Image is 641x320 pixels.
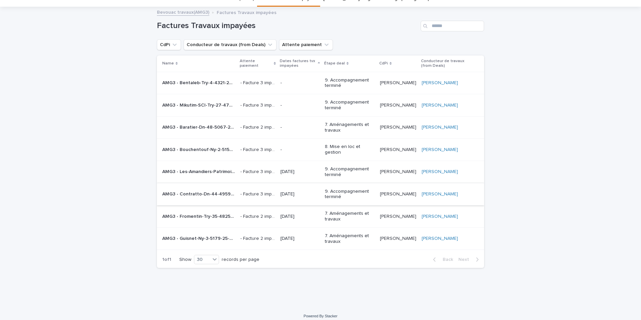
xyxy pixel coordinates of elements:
p: [DATE] [280,214,319,219]
span: Next [458,257,473,262]
span: Back [439,257,453,262]
p: Name [162,60,174,67]
p: Camille Franquet [380,123,418,130]
p: AMG3 - Guisnet-Ny-3-5179-25-450 [162,234,236,242]
p: Dates factures tvx impayées [280,57,316,70]
p: - Facture 3 impayée [240,146,277,153]
p: CdPi [379,60,388,67]
tr: AMG3 - Bentaleb-Try-4-4321-24-339AMG3 - Bentaleb-Try-4-4321-24-339 - Facture 3 impayée- Facture 3... [157,72,484,94]
tr: AMG3 - Fromentin-Try-35-4825-24-405AMG3 - Fromentin-Try-35-4825-24-405 - Facture 2 impayée- Factu... [157,205,484,228]
p: Étape deal [324,60,345,67]
tr: AMG3 - Les-Amandiers-Patrimoine-SAS-Le-17-3223-23-253AMG3 - Les-Amandiers-Patrimoine-SAS-Le-17-32... [157,161,484,183]
p: Camille Franquet [380,234,418,242]
p: 9. Accompagnement terminé [325,100,375,111]
p: Conducteur de travaux (from Deals) [421,57,473,70]
p: - Facture 3 impayée [240,79,277,86]
p: Factures Travaux impayées [217,8,276,16]
p: - Facture 2 impayée [240,212,277,219]
p: Camille Franquet [380,79,418,86]
p: - [280,80,319,86]
input: Search [421,21,484,31]
p: - Facture 2 impayée [240,123,277,130]
p: 9. Accompagnement terminé [325,77,375,89]
p: 9. Accompagnement terminé [325,189,375,200]
tr: AMG3 - Baratier-Dn-48-5067-24-435AMG3 - Baratier-Dn-48-5067-24-435 - Facture 2 impayée- Facture 2... [157,116,484,139]
p: Attente paiement [240,57,272,70]
div: 30 [194,256,210,263]
button: Back [428,257,456,263]
tr: AMG3 - Contratto-Dn-44-4959-24-432AMG3 - Contratto-Dn-44-4959-24-432 - Facture 3 impayée- Facture... [157,183,484,205]
p: [DATE] [280,191,319,197]
p: AMG3 - Bouchentouf-Ny-2-5154-25-443 [162,146,236,153]
button: CdPi [157,39,181,50]
p: 8. Mise en loc et gestion [325,144,375,155]
h1: Factures Travaux impayées [157,21,418,31]
p: - Facture 3 impayée [240,190,277,197]
a: [PERSON_NAME] [422,214,458,219]
p: Camille Franquet [380,190,418,197]
p: Show [179,257,191,263]
p: 9. Accompagnement terminé [325,166,375,178]
p: 7. Aménagements et travaux [325,122,375,133]
p: Camille Franquet [380,101,418,108]
p: [DATE] [280,236,319,242]
p: Adrien Sergeant [380,146,418,153]
tr: AMG3 - Mikutim-SCI-Try-27-4727-24-402AMG3 - Mikutim-SCI-Try-27-4727-24-402 - Facture 3 impayée- F... [157,94,484,117]
p: Camille Franquet [380,168,418,175]
p: 1 of 1 [157,252,177,268]
a: [PERSON_NAME] [422,125,458,130]
a: [PERSON_NAME] [422,147,458,153]
a: [PERSON_NAME] [422,80,458,86]
p: AMG3 - Contratto-Dn-44-4959-24-432 [162,190,236,197]
p: 7. Aménagements et travaux [325,233,375,245]
button: Next [456,257,484,263]
p: - Facture 3 impayée [240,101,277,108]
p: [DATE] [280,169,319,175]
p: AMG3 - Bentaleb-Try-4-4321-24-339 [162,79,236,86]
p: 7. Aménagements et travaux [325,211,375,222]
p: AMG3 - Fromentin-Try-35-4825-24-405 [162,212,236,219]
p: AMG3 - Les-Amandiers-Patrimoine-SAS-Le-17-3223-23-253 [162,168,236,175]
a: [PERSON_NAME] [422,236,458,242]
p: AMG3 - Mikutim-SCI-Try-27-4727-24-402 [162,101,236,108]
p: - [280,125,319,130]
p: - [280,147,319,153]
a: [PERSON_NAME] [422,169,458,175]
p: Camille Franquet [380,212,418,219]
tr: AMG3 - Bouchentouf-Ny-2-5154-25-443AMG3 - Bouchentouf-Ny-2-5154-25-443 - Facture 3 impayée- Factu... [157,139,484,161]
p: - Facture 2 impayée [240,234,277,242]
p: - [280,103,319,108]
a: [PERSON_NAME] [422,191,458,197]
p: records per page [222,257,259,263]
button: Attente paiement [279,39,333,50]
p: - Facture 3 impayée [240,168,277,175]
a: [PERSON_NAME] [422,103,458,108]
tr: AMG3 - Guisnet-Ny-3-5179-25-450AMG3 - Guisnet-Ny-3-5179-25-450 - Facture 2 impayée- Facture 2 imp... [157,227,484,250]
button: Conducteur de travaux (from Deals) [184,39,276,50]
p: AMG3 - Baratier-Dn-48-5067-24-435 [162,123,236,130]
a: Bevouac travaux(AMG3) [157,8,209,16]
a: Powered By Stacker [303,314,337,318]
